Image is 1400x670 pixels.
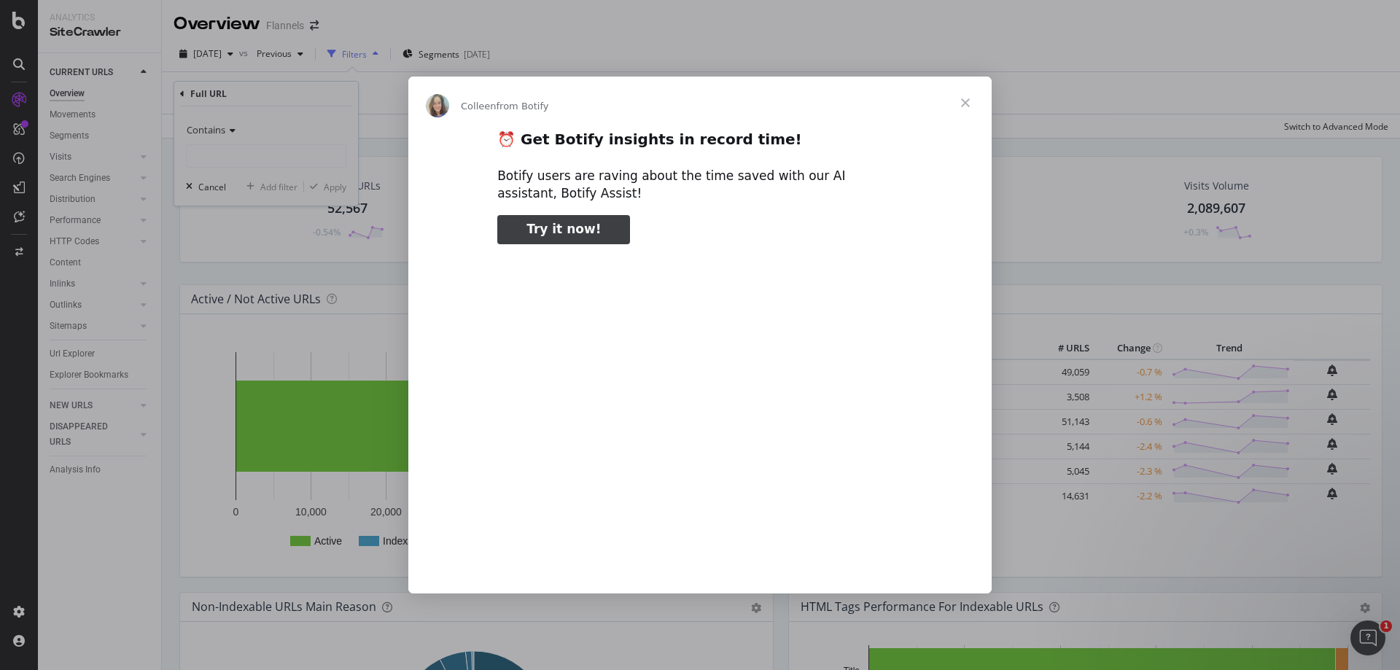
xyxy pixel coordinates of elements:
span: Close [939,77,992,129]
h2: ⏰ Get Botify insights in record time! [497,130,903,157]
span: Try it now! [526,222,601,236]
div: Botify users are raving about the time saved with our AI assistant, Botify Assist! [497,168,903,203]
img: Profile image for Colleen [426,94,449,117]
video: Play video [396,257,1004,561]
span: Colleen [461,101,497,112]
span: from Botify [497,101,549,112]
a: Try it now! [497,215,630,244]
